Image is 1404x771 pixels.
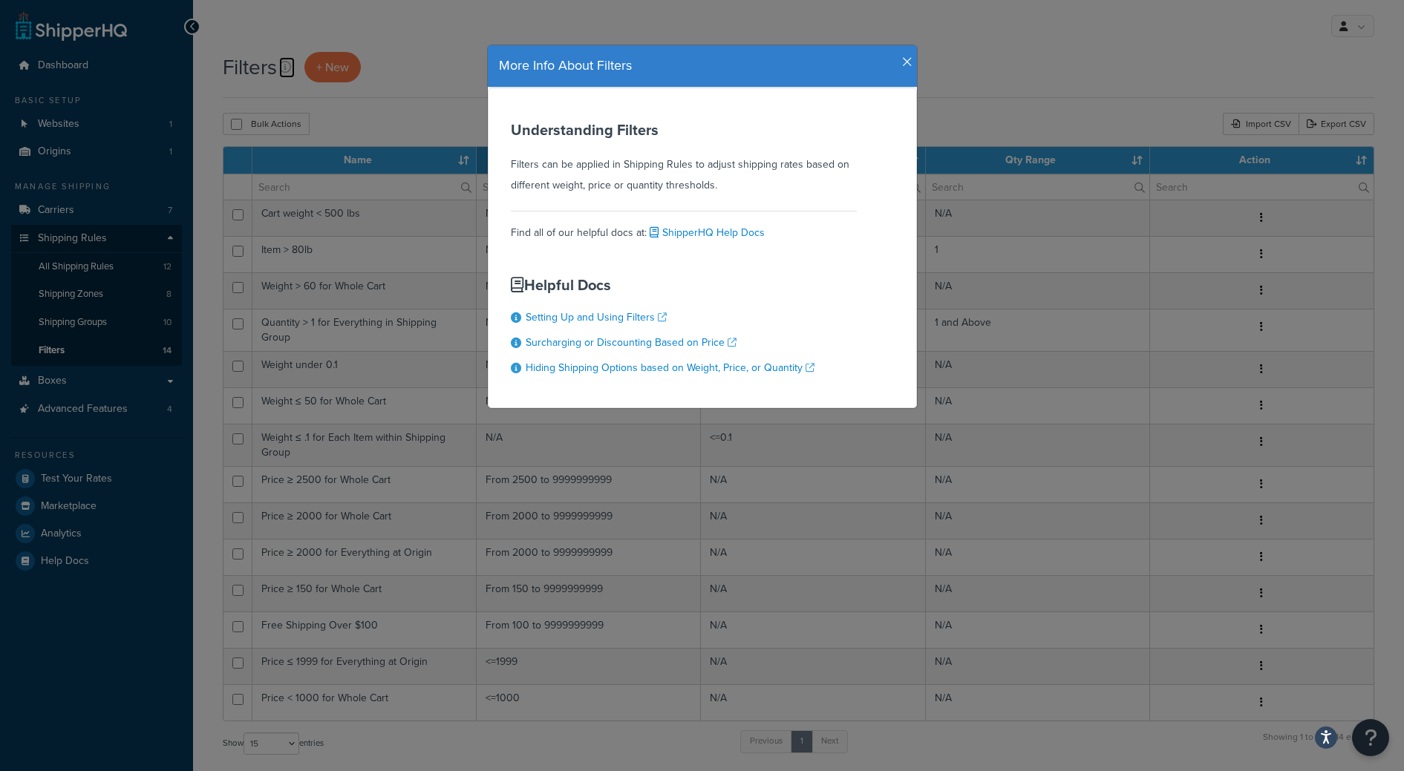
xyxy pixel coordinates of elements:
[511,122,857,138] h3: Understanding Filters
[511,122,857,196] div: Filters can be applied in Shipping Rules to adjust shipping rates based on different weight, pric...
[526,335,737,350] a: Surcharging or Discounting Based on Price
[526,360,814,375] a: Hiding Shipping Options based on Weight, Price, or Quantity
[511,211,857,243] div: Find all of our helpful docs at:
[499,56,906,76] h4: More Info About Filters
[526,309,667,325] a: Setting Up and Using Filters
[647,225,765,240] a: ShipperHQ Help Docs
[511,277,814,293] h3: Helpful Docs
